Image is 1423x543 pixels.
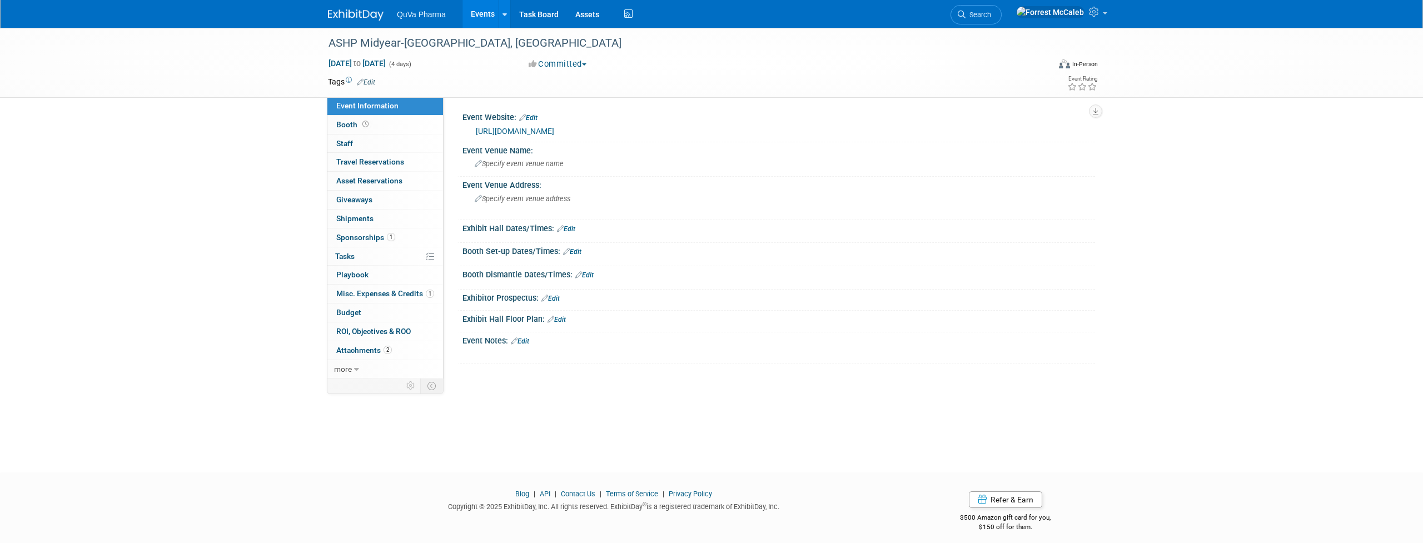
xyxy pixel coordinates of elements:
a: Playbook [327,266,443,284]
a: Edit [548,316,566,323]
span: ROI, Objectives & ROO [336,327,411,336]
span: Tasks [335,252,355,261]
a: Edit [511,337,529,345]
div: Exhibitor Prospectus: [462,290,1095,304]
td: Toggle Event Tabs [421,378,444,393]
div: Booth Dismantle Dates/Times: [462,266,1095,281]
td: Tags [328,76,375,87]
div: $500 Amazon gift card for you, [916,506,1096,531]
div: Event Venue Address: [462,177,1095,191]
a: more [327,360,443,378]
a: API [540,490,550,498]
span: [DATE] [DATE] [328,58,386,68]
a: Edit [563,248,581,256]
a: Sponsorships1 [327,228,443,247]
a: Booth [327,116,443,134]
div: Event Notes: [462,332,1095,347]
img: Format-Inperson.png [1059,59,1070,68]
span: | [552,490,559,498]
a: Terms of Service [606,490,658,498]
span: Travel Reservations [336,157,404,166]
span: 2 [384,346,392,354]
a: Edit [519,114,538,122]
span: 1 [426,290,434,298]
a: Refer & Earn [969,491,1042,508]
div: Booth Set-up Dates/Times: [462,243,1095,257]
a: Attachments2 [327,341,443,360]
div: Exhibit Hall Floor Plan: [462,311,1095,325]
a: Asset Reservations [327,172,443,190]
span: | [660,490,667,498]
a: Edit [541,295,560,302]
span: Booth [336,120,371,129]
div: Event Website: [462,109,1095,123]
a: Edit [575,271,594,279]
a: Misc. Expenses & Credits1 [327,285,443,303]
div: In-Person [1072,60,1098,68]
span: more [334,365,352,373]
span: Asset Reservations [336,176,402,185]
img: Forrest McCaleb [1016,6,1084,18]
a: Shipments [327,210,443,228]
a: Giveaways [327,191,443,209]
button: Committed [525,58,591,70]
span: (4 days) [388,61,411,68]
span: Shipments [336,214,374,223]
a: Travel Reservations [327,153,443,171]
span: Attachments [336,346,392,355]
a: Event Information [327,97,443,115]
a: Staff [327,134,443,153]
div: $150 off for them. [916,522,1096,532]
a: Edit [357,78,375,86]
a: Contact Us [561,490,595,498]
div: Event Rating [1067,76,1097,82]
span: Staff [336,139,353,148]
a: Tasks [327,247,443,266]
span: Budget [336,308,361,317]
sup: ® [643,501,646,507]
span: Misc. Expenses & Credits [336,289,434,298]
span: Event Information [336,101,399,110]
div: Event Venue Name: [462,142,1095,156]
a: Search [951,5,1002,24]
span: | [597,490,604,498]
span: | [531,490,538,498]
span: 1 [387,233,395,241]
div: Copyright © 2025 ExhibitDay, Inc. All rights reserved. ExhibitDay is a registered trademark of Ex... [328,499,899,512]
div: Exhibit Hall Dates/Times: [462,220,1095,235]
span: Giveaways [336,195,372,204]
span: Specify event venue name [475,160,564,168]
span: to [352,59,362,68]
span: QuVa Pharma [397,10,446,19]
span: Search [966,11,991,19]
td: Personalize Event Tab Strip [401,378,421,393]
div: Event Format [983,58,1098,74]
a: Budget [327,303,443,322]
a: [URL][DOMAIN_NAME] [476,127,554,136]
span: Playbook [336,270,369,279]
span: Booth not reserved yet [360,120,371,128]
a: Edit [557,225,575,233]
a: Privacy Policy [669,490,712,498]
a: Blog [515,490,529,498]
a: ROI, Objectives & ROO [327,322,443,341]
span: Specify event venue address [475,195,570,203]
img: ExhibitDay [328,9,384,21]
div: ASHP Midyear-[GEOGRAPHIC_DATA], [GEOGRAPHIC_DATA] [325,33,1032,53]
span: Sponsorships [336,233,395,242]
